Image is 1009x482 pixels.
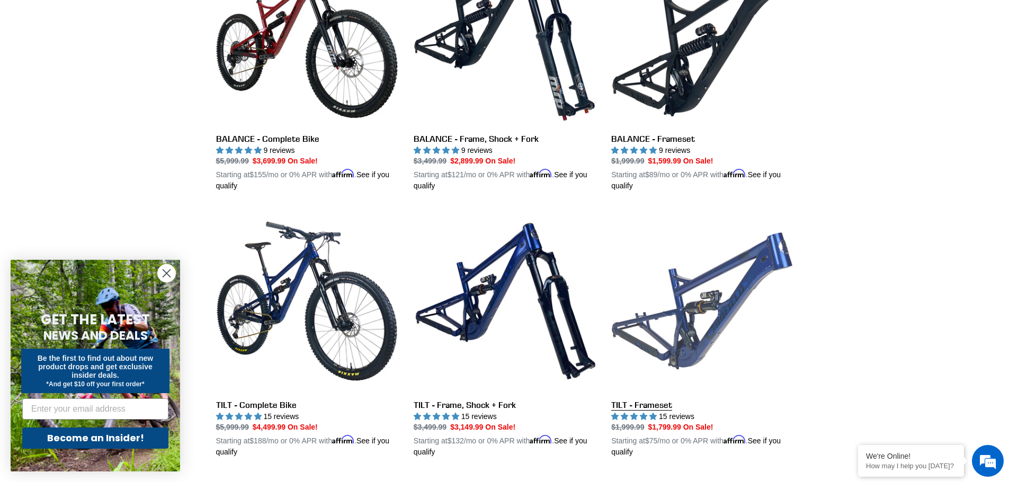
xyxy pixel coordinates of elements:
[38,354,154,379] span: Be the first to find out about new product drops and get exclusive insider deals.
[174,5,199,31] div: Minimize live chat window
[61,133,146,240] span: We're online!
[12,58,28,74] div: Navigation go back
[71,59,194,73] div: Chat with us now
[22,398,168,420] input: Enter your email address
[866,452,956,460] div: We're Online!
[46,380,144,388] span: *And get $10 off your first order*
[41,310,150,329] span: GET THE LATEST
[866,462,956,470] p: How may I help you today?
[34,53,60,79] img: d_696896380_company_1647369064580_696896380
[22,428,168,449] button: Become an Insider!
[43,327,148,344] span: NEWS AND DEALS
[5,289,202,326] textarea: Type your message and hit 'Enter'
[157,264,176,283] button: Close dialog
